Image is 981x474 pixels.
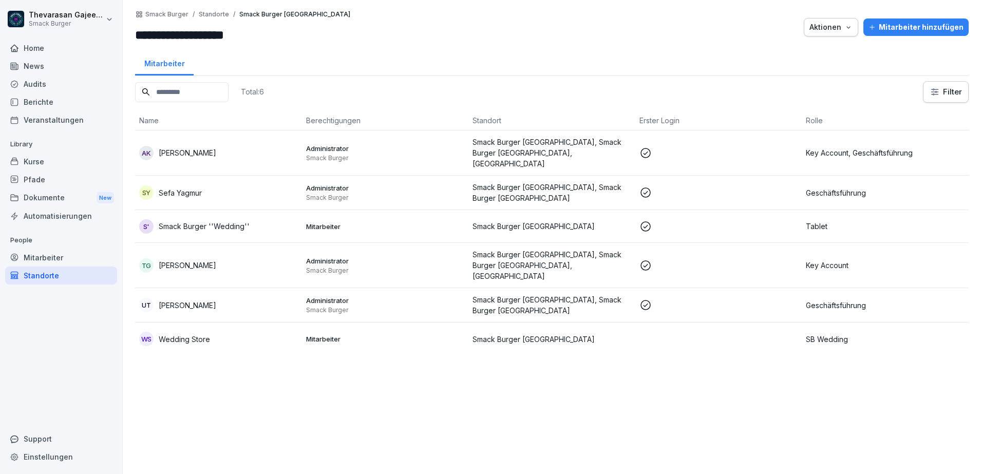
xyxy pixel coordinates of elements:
th: Erster Login [635,111,802,130]
p: [PERSON_NAME] [159,260,216,271]
p: Geschäftsführung [806,187,965,198]
div: Filter [930,87,962,97]
p: Total: 6 [241,87,264,97]
a: Einstellungen [5,448,117,466]
a: Audits [5,75,117,93]
p: Smack Burger ''Wedding'' [159,221,250,232]
div: Dokumente [5,188,117,207]
p: Smack Burger [GEOGRAPHIC_DATA], Smack Burger [GEOGRAPHIC_DATA] [473,294,631,316]
div: Support [5,430,117,448]
a: DokumenteNew [5,188,117,207]
p: Smack Burger [306,194,465,202]
a: Automatisierungen [5,207,117,225]
a: Mitarbeiter [5,249,117,267]
p: Sefa Yagmur [159,187,202,198]
div: SY [139,185,154,200]
p: Smack Burger [GEOGRAPHIC_DATA], Smack Burger [GEOGRAPHIC_DATA] [473,182,631,203]
div: TG [139,258,154,273]
p: Smack Burger [GEOGRAPHIC_DATA] [473,334,631,345]
p: Administrator [306,144,465,153]
a: Smack Burger [145,11,188,18]
p: Library [5,136,117,153]
button: Filter [923,82,968,102]
a: Berichte [5,93,117,111]
p: Smack Burger [29,20,104,27]
p: Smack Burger [GEOGRAPHIC_DATA] [473,221,631,232]
p: Key Account [806,260,965,271]
a: Home [5,39,117,57]
p: Smack Burger [306,306,465,314]
th: Standort [468,111,635,130]
a: Standorte [5,267,117,285]
div: WS [139,332,154,346]
p: SB Wedding [806,334,965,345]
p: People [5,232,117,249]
p: Administrator [306,183,465,193]
div: AK [139,146,154,160]
p: Smack Burger [306,154,465,162]
p: Key Account, Geschäftsführung [806,147,965,158]
a: Veranstaltungen [5,111,117,129]
p: Smack Burger [GEOGRAPHIC_DATA], Smack Burger [GEOGRAPHIC_DATA], [GEOGRAPHIC_DATA] [473,249,631,281]
div: New [97,192,114,204]
a: Kurse [5,153,117,170]
p: Administrator [306,256,465,266]
p: Administrator [306,296,465,305]
p: Standorte [199,11,229,18]
p: Thevarasan Gajeendran [29,11,104,20]
button: Aktionen [804,18,858,36]
p: Mitarbeiter [306,334,465,344]
p: Tablet [806,221,965,232]
div: Aktionen [809,22,853,33]
p: / [193,11,195,18]
div: UT [139,298,154,312]
p: Mitarbeiter [306,222,465,231]
a: Pfade [5,170,117,188]
p: [PERSON_NAME] [159,300,216,311]
a: News [5,57,117,75]
div: S' [139,219,154,234]
p: [PERSON_NAME] [159,147,216,158]
p: Wedding Store [159,334,210,345]
p: Smack Burger [306,267,465,275]
th: Rolle [802,111,969,130]
th: Name [135,111,302,130]
p: Smack Burger [GEOGRAPHIC_DATA] [239,11,350,18]
a: Mitarbeiter [135,49,194,75]
th: Berechtigungen [302,111,469,130]
p: Geschäftsführung [806,300,965,311]
div: Mitarbeiter hinzufügen [869,22,964,33]
p: / [233,11,235,18]
button: Mitarbeiter hinzufügen [863,18,969,36]
p: Smack Burger [GEOGRAPHIC_DATA], Smack Burger [GEOGRAPHIC_DATA], [GEOGRAPHIC_DATA] [473,137,631,169]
